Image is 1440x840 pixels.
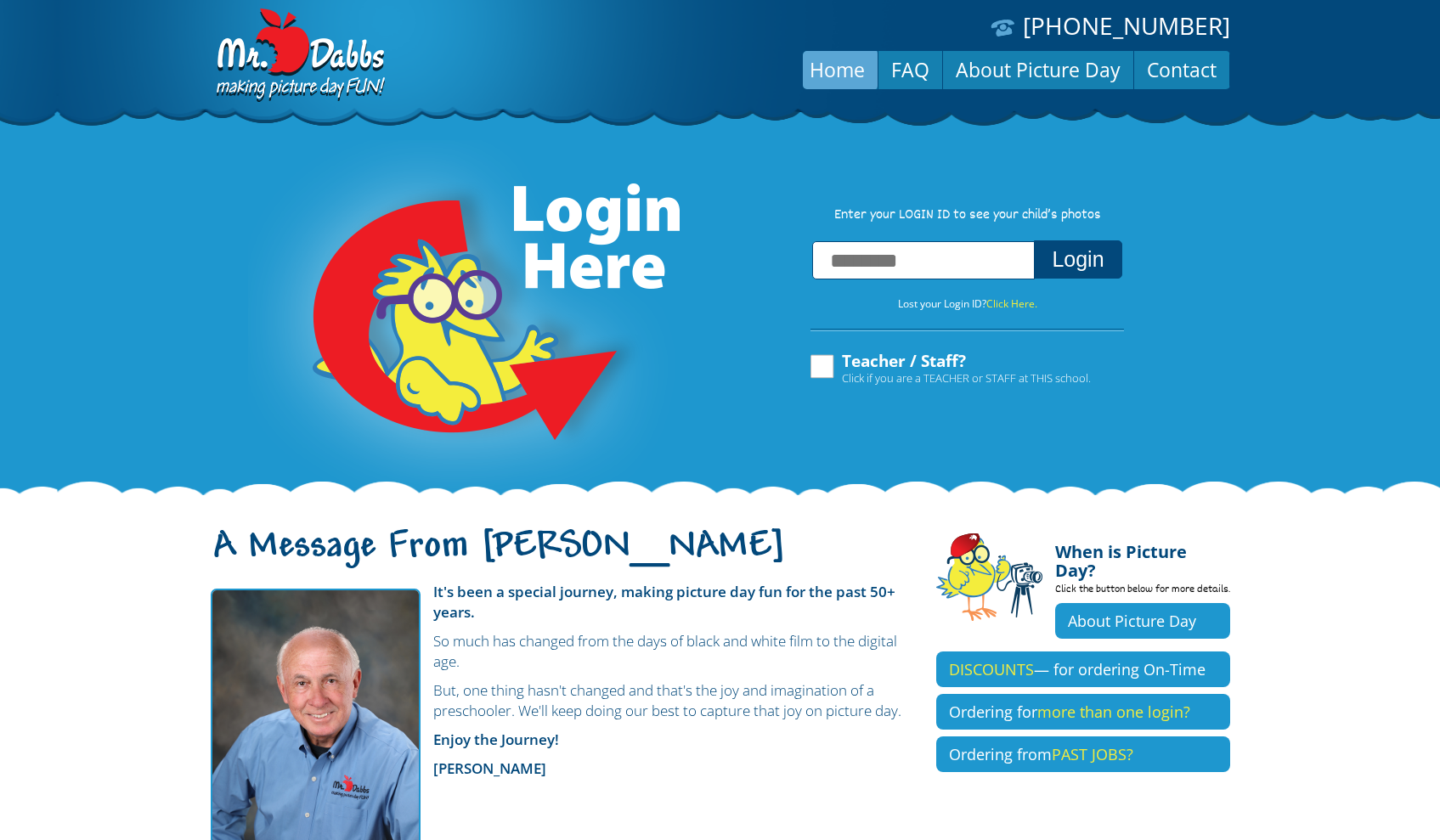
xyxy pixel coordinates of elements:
span: DISCOUNTS [949,659,1034,679]
span: PAST JOBS? [1052,744,1133,764]
a: [PHONE_NUMBER] [1023,9,1230,42]
p: Enter your LOGIN ID to see your child’s photos [793,206,1142,225]
label: Teacher / Staff? [808,352,1091,385]
a: Click Here. [986,296,1037,311]
p: So much has changed from the days of black and white film to the digital age. [211,631,911,672]
a: About Picture Day [943,49,1133,90]
span: more than one login? [1037,702,1190,722]
a: Ordering fromPAST JOBS? [936,736,1230,772]
a: Home [797,49,878,90]
img: Dabbs Company [211,8,387,104]
span: Click if you are a TEACHER or STAFF at THIS school. [842,369,1091,386]
a: FAQ [878,49,942,90]
a: Ordering formore than one login? [936,694,1230,730]
a: DISCOUNTS— for ordering On-Time [936,651,1230,687]
button: Login [1034,240,1121,279]
a: Contact [1134,49,1229,90]
h1: A Message From [PERSON_NAME] [211,539,911,575]
h4: When is Picture Day? [1055,533,1230,580]
img: Login Here [248,140,683,497]
strong: [PERSON_NAME] [433,758,546,778]
p: Click the button below for more details. [1055,580,1230,603]
p: But, one thing hasn't changed and that's the joy and imagination of a preschooler. We'll keep doi... [211,680,911,721]
strong: Enjoy the Journey! [433,730,559,749]
a: About Picture Day [1055,603,1230,639]
p: Lost your Login ID? [793,295,1142,313]
strong: It's been a special journey, making picture day fun for the past 50+ years. [433,582,895,622]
